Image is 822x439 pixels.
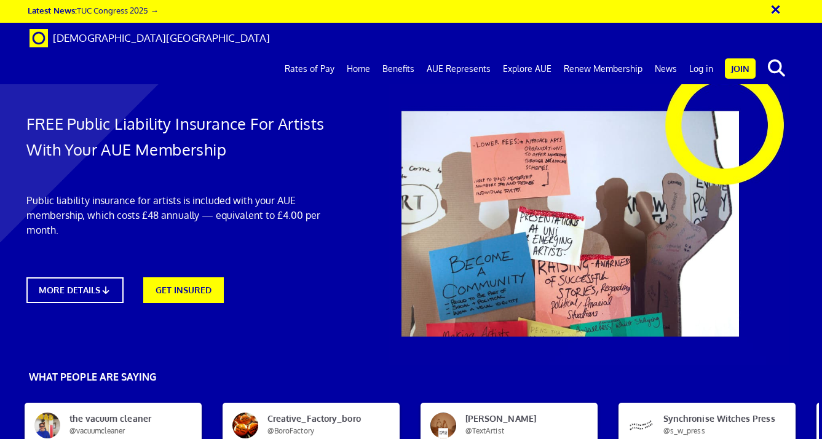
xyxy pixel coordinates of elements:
[20,23,279,53] a: Brand [DEMOGRAPHIC_DATA][GEOGRAPHIC_DATA]
[26,111,333,162] h1: FREE Public Liability Insurance For Artists With Your AUE Membership
[649,53,683,84] a: News
[654,413,772,437] span: Synchronise Witches Press
[663,426,705,435] span: @s_w_press
[465,426,504,435] span: @TextArtist
[28,5,158,15] a: Latest News:TUC Congress 2025 →
[60,413,178,437] span: the vacuum cleaner
[267,426,314,435] span: @BoroFactory
[53,31,270,44] span: [DEMOGRAPHIC_DATA][GEOGRAPHIC_DATA]
[258,413,376,437] span: Creative_Factory_boro
[683,53,719,84] a: Log in
[725,58,756,79] a: Join
[69,426,125,435] span: @vacuumcleaner
[558,53,649,84] a: Renew Membership
[758,55,796,81] button: search
[28,5,77,15] strong: Latest News:
[143,277,224,303] a: GET INSURED
[341,53,376,84] a: Home
[421,53,497,84] a: AUE Represents
[497,53,558,84] a: Explore AUE
[456,413,574,437] span: [PERSON_NAME]
[376,53,421,84] a: Benefits
[26,193,333,237] p: Public liability insurance for artists is included with your AUE membership, which costs £48 annu...
[279,53,341,84] a: Rates of Pay
[26,277,124,303] a: MORE DETAILS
